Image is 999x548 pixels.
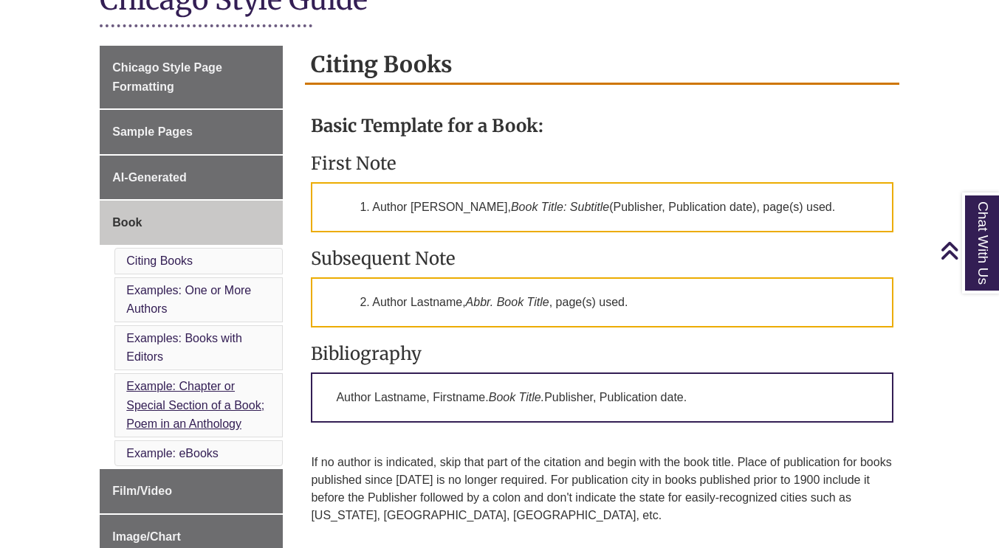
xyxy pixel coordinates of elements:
a: AI-Generated [100,156,283,200]
em: Abbr. Book Title [466,296,549,308]
a: Sample Pages [100,110,283,154]
em: Book Title: Subtitle [511,201,609,213]
h3: Bibliography [311,342,893,365]
span: Book [112,216,142,229]
p: 1. Author [PERSON_NAME], (Publisher, Publication date), page(s) used. [311,182,893,232]
a: Examples: One or More Authors [126,284,251,316]
h3: Subsequent Note [311,247,893,270]
a: Example: eBooks [126,447,219,459]
a: Example: Chapter or Special Section of a Book; Poem in an Anthology [126,380,264,430]
p: If no author is indicated, skip that part of the citation and begin with the book title. Place of... [311,454,893,524]
span: Chicago Style Page Formatting [112,61,222,93]
a: Back to Top [940,240,995,260]
h3: First Note [311,152,893,175]
a: Examples: Books with Editors [126,332,242,364]
span: Film/Video [112,485,172,497]
span: Sample Pages [112,125,193,138]
p: Author Lastname, Firstname. Publisher, Publication date. [311,372,893,423]
p: 2. Author Lastname, , page(s) used. [311,277,893,327]
em: Book Title. [489,391,544,403]
a: Book [100,201,283,245]
span: AI-Generated [112,171,186,184]
a: Chicago Style Page Formatting [100,46,283,108]
a: Citing Books [126,254,193,267]
a: Film/Video [100,469,283,513]
span: Image/Chart [112,530,180,543]
h2: Citing Books [305,46,899,85]
strong: Basic Template for a Book: [311,114,543,137]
